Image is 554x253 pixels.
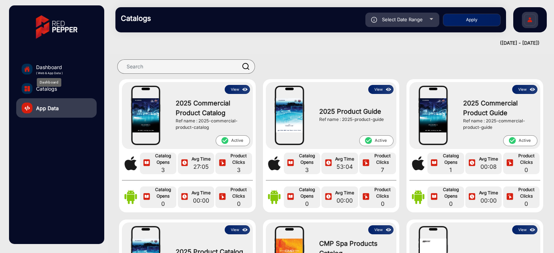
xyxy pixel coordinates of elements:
[151,186,175,199] span: Catalog Opens
[218,193,227,201] img: icon
[36,104,59,112] span: App Data
[503,135,537,146] span: Active
[512,85,537,94] button: Viewicon
[477,162,500,171] span: 00:08
[36,63,63,71] span: Dashboard
[180,193,189,201] img: icon
[225,85,250,94] button: Viewicon
[515,166,538,174] span: 0
[522,8,537,33] img: Sign%20Up.svg
[25,86,30,91] img: catalog
[142,159,151,167] img: icon
[515,186,538,199] span: Product Clicks
[131,85,161,146] img: mobile-frame.png
[189,190,212,196] span: Avg Time
[24,66,30,72] img: home
[142,193,151,201] img: icon
[371,199,394,208] span: 0
[371,166,394,174] span: 7
[324,159,333,167] img: icon
[286,193,295,201] img: icon
[295,166,318,174] span: 3
[295,153,318,166] span: Catalog Opens
[384,226,393,234] img: icon
[16,79,97,98] a: Catalogs
[36,85,57,92] span: Catalogs
[508,136,516,145] mat-icon: check_circle
[319,107,390,116] span: 2025 Product Guide
[371,186,394,199] span: Product Clicks
[430,193,438,201] img: icon
[364,136,372,145] mat-icon: check_circle
[227,186,250,199] span: Product Clicks
[420,98,447,133] img: 2025 Commercial Product Guide
[430,159,438,167] img: icon
[515,153,538,166] span: Product Clicks
[274,85,304,146] img: mobile-frame.png
[242,63,250,70] img: prodSearch.svg
[189,162,212,171] span: 27:05
[225,225,250,234] button: Viewicon
[25,105,30,111] img: catalog
[439,153,462,166] span: Catalog Opens
[108,40,540,47] div: ([DATE] - [DATE])
[512,225,537,234] button: Viewicon
[477,156,500,162] span: Avg Time
[528,86,537,94] img: icon
[16,59,97,79] a: Dashboard( Web & App Data )
[359,135,393,146] span: Active
[439,186,462,199] span: Catalog Opens
[221,136,229,145] mat-icon: check_circle
[333,162,356,171] span: 53:04
[368,225,393,234] button: Viewicon
[463,118,534,131] div: Ref name : 2025-commercial-product-guide
[176,118,246,131] div: Ref name : 2025-commercial-product-catalog
[151,153,175,166] span: Catalog Opens
[117,59,255,74] input: Search
[362,193,370,201] img: icon
[368,85,393,94] button: Viewicon
[189,156,212,162] span: Avg Time
[468,193,476,201] img: icon
[31,9,83,45] img: vmg-logo
[276,98,303,133] img: 2025 Product Guide
[418,85,448,146] img: mobile-frame.png
[180,159,189,167] img: icon
[506,193,514,201] img: icon
[189,196,212,205] span: 00:00
[333,190,356,196] span: Avg Time
[382,17,423,22] span: Select Date Range
[176,98,246,118] span: 2025 Commercial Product Catalog
[241,226,249,234] img: icon
[528,226,537,234] img: icon
[241,86,249,94] img: icon
[477,196,500,205] span: 00:00
[324,193,333,201] img: icon
[362,159,370,167] img: icon
[333,196,356,205] span: 00:00
[227,166,250,174] span: 3
[468,159,476,167] img: icon
[37,78,61,87] div: Dashboard
[216,135,250,146] span: Active
[463,98,534,118] span: 2025 Commercial Product Guide
[506,159,514,167] img: icon
[227,153,250,166] span: Product Clicks
[477,190,500,196] span: Avg Time
[218,159,227,167] img: icon
[295,199,318,208] span: 0
[439,166,462,174] span: 1
[333,156,356,162] span: Avg Time
[515,199,538,208] span: 0
[295,186,318,199] span: Catalog Opens
[132,98,159,133] img: 2025 Commercial Product Catalog
[16,98,97,118] a: App Data
[371,17,377,23] img: icon
[371,153,394,166] span: Product Clicks
[443,14,501,26] button: Apply
[121,14,222,23] h3: Catalogs
[151,166,175,174] span: 3
[384,86,393,94] img: icon
[439,199,462,208] span: 0
[151,199,175,208] span: 0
